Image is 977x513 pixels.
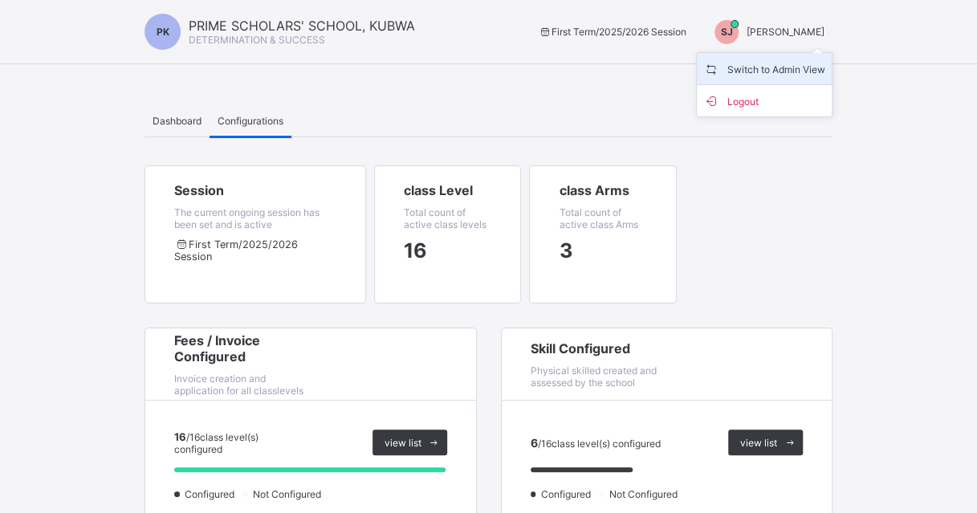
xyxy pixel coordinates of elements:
[697,53,832,85] li: dropdown-list-item-name-0
[608,488,682,500] span: Not Configured
[218,115,283,127] span: Configurations
[251,488,326,500] span: Not Configured
[747,26,824,38] span: [PERSON_NAME]
[703,92,825,110] span: Logout
[538,438,661,450] span: / 16 class level(s) configured
[174,182,336,198] span: Session
[559,238,572,263] span: session/term information
[189,18,415,34] span: PRIME SCHOLARS' SCHOOL, KUBWA
[404,206,486,230] span: Total count of active class levels
[157,26,169,38] span: PK
[189,34,325,46] span: DETERMINATION & SUCCESS
[385,437,421,449] span: view list
[721,26,733,38] span: SJ
[539,488,596,500] span: Configured
[559,206,637,230] span: Total count of active class Arms
[404,182,492,198] span: class Level
[174,206,320,230] span: The current ongoing session has been set and is active
[174,238,336,263] span: session/term information
[538,26,686,38] span: session/term information
[404,238,427,263] span: session/term information
[531,364,657,389] span: Physical skilled created and assessed by the school
[174,431,258,455] span: / 16 class level(s) configured
[703,59,825,78] span: Switch to Admin View
[531,340,667,356] span: Skill Configured
[174,430,186,443] span: 16
[697,85,832,116] li: dropdown-list-item-buttom-1
[183,488,239,500] span: Configured
[559,182,647,198] span: class Arms
[174,332,311,364] span: Fees / Invoice Configured
[531,436,538,450] span: 6
[153,115,202,127] span: Dashboard
[740,437,777,449] span: view list
[174,373,303,397] span: Invoice creation and application for all classlevels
